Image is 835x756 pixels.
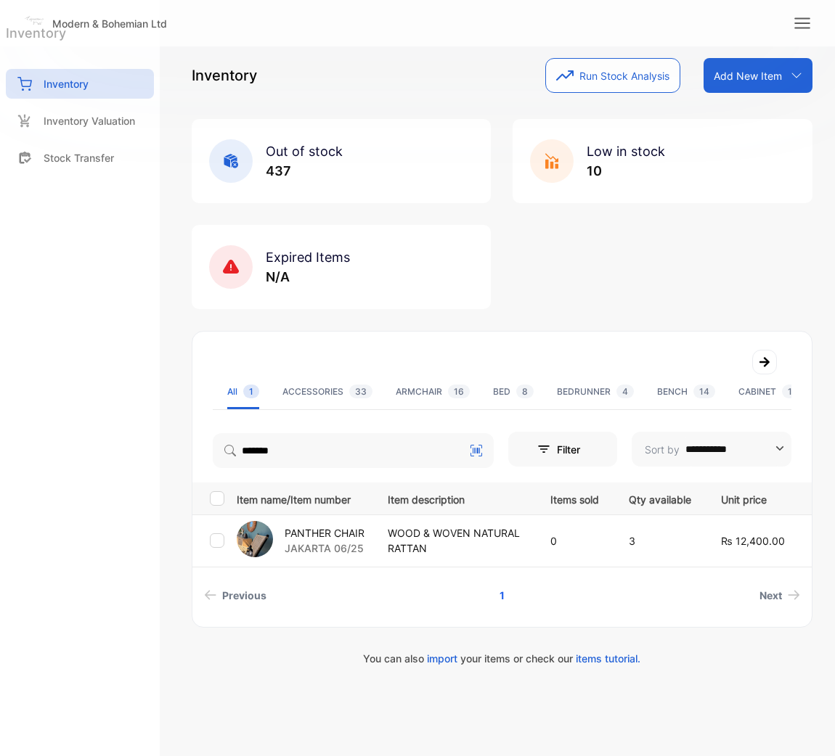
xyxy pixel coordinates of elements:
p: Inventory Valuation [44,113,135,128]
div: CABINET [738,385,803,398]
span: 1 [243,385,259,398]
p: Item description [388,489,521,507]
p: You can also your items or check our [192,651,812,666]
a: Inventory [6,69,154,99]
p: 437 [266,161,343,181]
p: N/A [266,267,350,287]
button: Run Stock Analysis [545,58,680,93]
p: Stock Transfer [44,150,114,165]
span: 16 [448,385,470,398]
p: Items sold [550,489,599,507]
a: Previous page [198,582,272,609]
span: 8 [516,385,534,398]
iframe: LiveChat chat widget [774,695,835,756]
p: 3 [629,533,691,548]
span: import [427,652,457,665]
p: PANTHER CHAIR [285,525,364,541]
span: Expired Items [266,250,350,265]
p: Inventory [44,76,89,91]
p: Add New Item [714,68,782,83]
span: Low in stock [587,144,665,159]
span: 33 [349,385,372,398]
span: Previous [222,588,266,603]
p: Item name/Item number [237,489,370,507]
p: Sort by [645,442,680,457]
a: Stock Transfer [6,143,154,173]
ul: Pagination [192,582,812,609]
span: Out of stock [266,144,343,159]
p: Inventory [192,65,257,86]
div: BED [493,385,534,398]
p: 0 [550,533,599,548]
span: 4 [616,385,634,398]
span: items tutorial. [576,652,640,665]
span: Next [759,588,782,603]
a: Inventory Valuation [6,106,154,136]
p: Modern & Bohemian Ltd [52,16,167,31]
p: 10 [587,161,665,181]
img: item [237,521,273,557]
div: BENCH [657,385,715,398]
div: All [227,385,259,398]
span: ₨ 12,400.00 [721,535,785,547]
p: JAKARTA 06/25 [285,541,364,556]
img: Logo [23,10,45,32]
div: ACCESSORIES [282,385,372,398]
div: ARMCHAIR [396,385,470,398]
button: Sort by [632,432,791,467]
p: Unit price [721,489,785,507]
a: Next page [754,582,806,609]
span: 17 [782,385,803,398]
a: Page 1 is your current page [482,582,522,609]
p: WOOD & WOVEN NATURAL RATTAN [388,525,521,556]
span: 14 [693,385,715,398]
div: BEDRUNNER [557,385,634,398]
p: Qty available [629,489,691,507]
